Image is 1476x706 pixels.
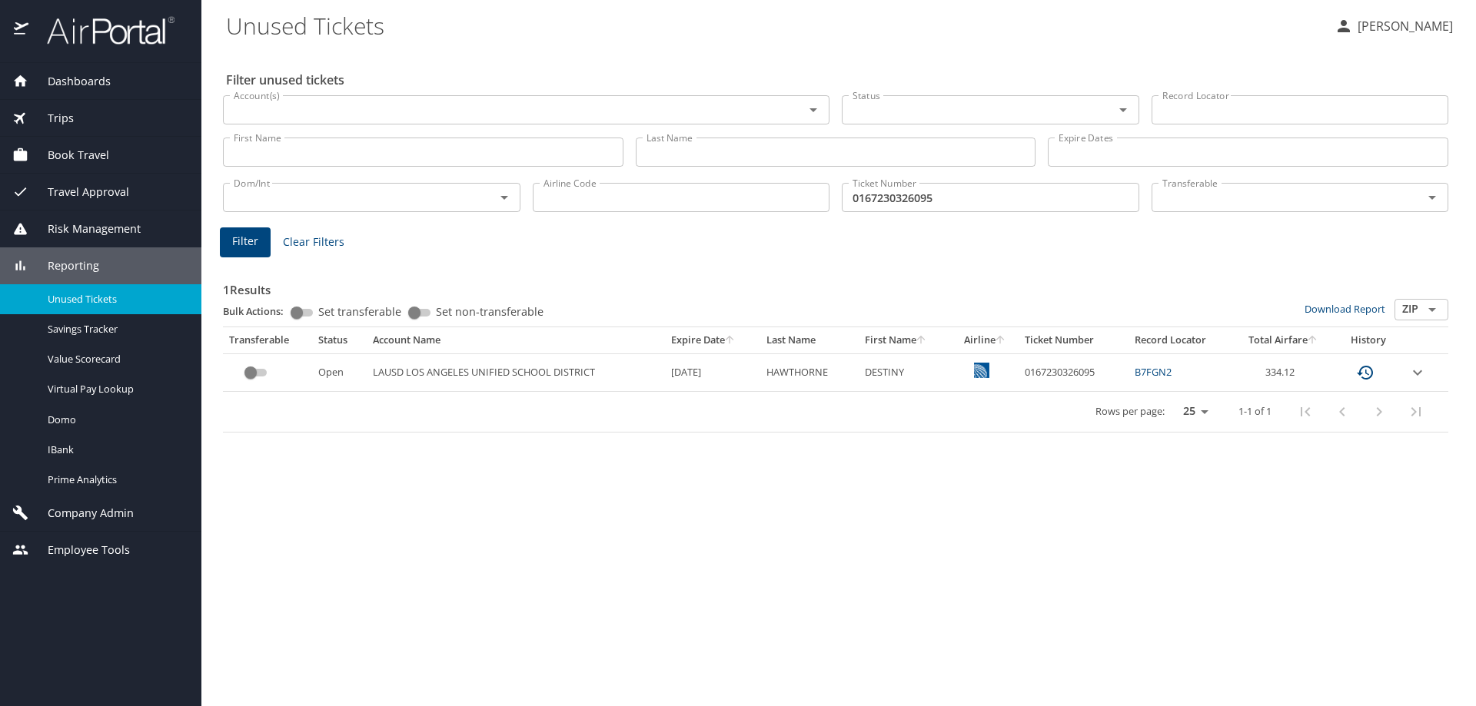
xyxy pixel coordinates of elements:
button: sort [916,336,927,346]
button: Open [494,187,515,208]
h1: Unused Tickets [226,2,1322,49]
p: Bulk Actions: [223,304,296,318]
th: Ticket Number [1019,327,1128,353]
td: HAWTHORNE [760,353,859,391]
td: 0167230326095 [1019,353,1128,391]
button: sort [996,336,1006,346]
button: Open [1112,99,1134,121]
button: sort [725,336,736,346]
th: Record Locator [1129,327,1232,353]
div: Transferable [229,333,306,347]
span: Savings Tracker [48,322,183,336]
span: Set transferable [318,307,401,317]
span: Value Scorecard [48,352,183,366]
p: Rows per page: [1095,406,1165,416]
th: Status [312,327,367,353]
button: expand row [1408,363,1427,382]
span: Trips [28,110,74,127]
span: IBank [48,442,183,457]
span: Clear Filters [283,233,344,252]
img: airportal-logo.png [30,15,175,45]
table: custom pagination table [223,327,1448,433]
td: Open [312,353,367,391]
button: Open [1421,187,1443,208]
span: Reporting [28,257,99,274]
button: Open [1421,299,1443,320]
a: Download Report [1305,302,1385,316]
span: Domo [48,413,183,427]
span: Filter [232,232,258,251]
span: Book Travel [28,147,109,164]
th: History [1334,327,1402,353]
h3: 1 Results [223,272,1448,299]
td: [DATE] [665,353,760,391]
span: Prime Analytics [48,472,183,487]
a: B7FGN2 [1135,365,1172,379]
span: Unused Tickets [48,292,183,307]
button: sort [1308,336,1318,346]
span: Travel Approval [28,184,129,201]
td: 334.12 [1232,353,1335,391]
p: [PERSON_NAME] [1353,17,1453,35]
button: Filter [220,227,271,257]
th: Account Name [367,327,665,353]
th: Expire Date [665,327,760,353]
span: Dashboards [28,73,111,90]
img: icon-airportal.png [14,15,30,45]
span: Virtual Pay Lookup [48,382,183,396]
button: [PERSON_NAME] [1328,12,1459,40]
p: 1-1 of 1 [1238,406,1272,416]
th: Airline [951,327,1019,353]
span: Set non-transferable [436,307,544,317]
th: First Name [859,327,951,353]
h2: Filter unused tickets [226,68,1451,92]
img: United Airlines [974,363,989,378]
span: Company Admin [28,505,134,522]
td: LAUSD LOS ANGELES UNIFIED SCHOOL DISTRICT [367,353,665,391]
button: Clear Filters [277,228,351,257]
span: Employee Tools [28,542,130,559]
td: DESTINY [859,353,951,391]
th: Last Name [760,327,859,353]
span: Risk Management [28,220,141,237]
th: Total Airfare [1232,327,1335,353]
select: rows per page [1171,400,1214,423]
button: Open [803,99,824,121]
